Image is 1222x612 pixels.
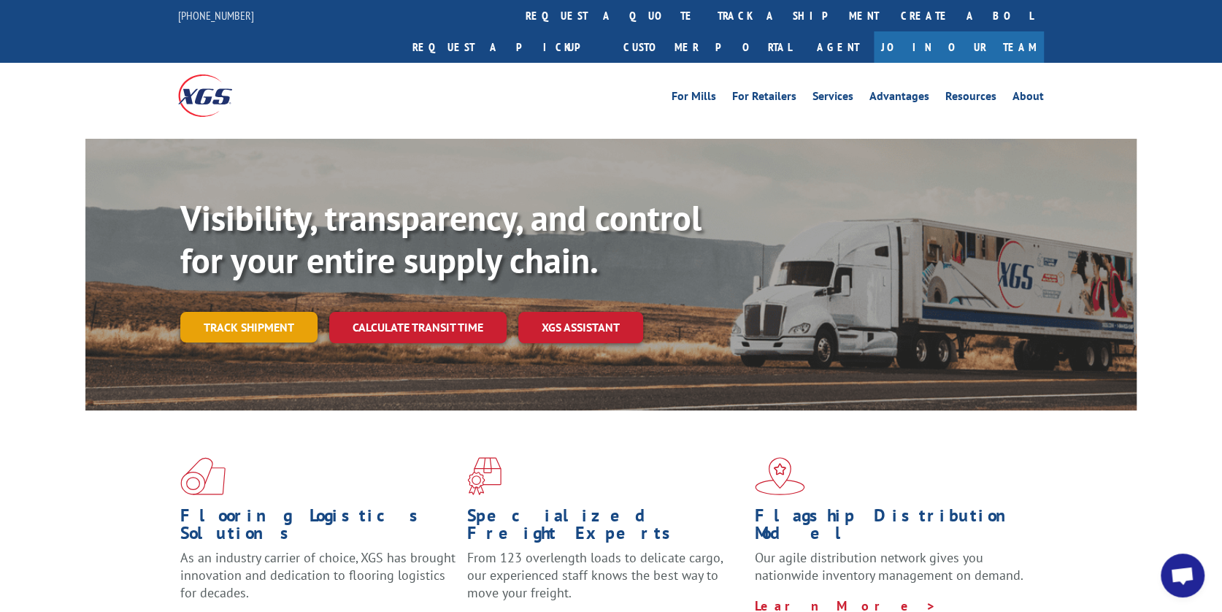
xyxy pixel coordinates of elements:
div: Open chat [1161,554,1204,597]
a: Request a pickup [401,31,612,63]
a: Track shipment [180,312,318,343]
img: xgs-icon-focused-on-flooring-red [467,457,502,495]
a: About [1012,91,1044,107]
a: For Mills [672,91,716,107]
a: Resources [945,91,996,107]
a: XGS ASSISTANT [518,312,643,343]
a: Join Our Team [874,31,1044,63]
a: [PHONE_NUMBER] [178,8,254,23]
img: xgs-icon-total-supply-chain-intelligence-red [180,457,226,495]
img: xgs-icon-flagship-distribution-model-red [755,457,805,495]
h1: Specialized Freight Experts [467,507,743,549]
h1: Flagship Distribution Model [755,507,1031,549]
a: Agent [802,31,874,63]
a: Advantages [869,91,929,107]
a: Services [812,91,853,107]
h1: Flooring Logistics Solutions [180,507,456,549]
a: Customer Portal [612,31,802,63]
a: Calculate transit time [329,312,507,343]
span: As an industry carrier of choice, XGS has brought innovation and dedication to flooring logistics... [180,549,456,601]
b: Visibility, transparency, and control for your entire supply chain. [180,195,702,283]
a: For Retailers [732,91,796,107]
span: Our agile distribution network gives you nationwide inventory management on demand. [755,549,1023,584]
